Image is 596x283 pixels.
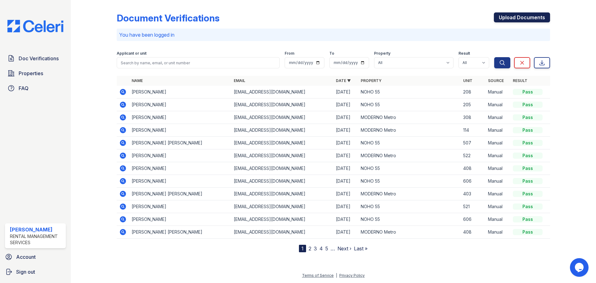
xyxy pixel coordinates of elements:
[358,124,460,137] td: MODERNO Metro
[485,124,510,137] td: Manual
[129,149,231,162] td: [PERSON_NAME]
[461,124,485,137] td: 114
[231,162,333,175] td: [EMAIL_ADDRESS][DOMAIN_NAME]
[336,78,351,83] a: Date ▼
[485,175,510,188] td: Manual
[231,86,333,98] td: [EMAIL_ADDRESS][DOMAIN_NAME]
[129,200,231,213] td: [PERSON_NAME]
[333,188,358,200] td: [DATE]
[333,213,358,226] td: [DATE]
[19,84,29,92] span: FAQ
[354,245,368,252] a: Last »
[234,78,245,83] a: Email
[485,188,510,200] td: Manual
[129,175,231,188] td: [PERSON_NAME]
[231,149,333,162] td: [EMAIL_ADDRESS][DOMAIN_NAME]
[314,245,317,252] a: 3
[485,137,510,149] td: Manual
[463,78,472,83] a: Unit
[2,266,68,278] a: Sign out
[513,127,543,133] div: Pass
[16,268,35,276] span: Sign out
[337,245,351,252] a: Next ›
[461,137,485,149] td: 507
[231,188,333,200] td: [EMAIL_ADDRESS][DOMAIN_NAME]
[461,149,485,162] td: 522
[358,200,460,213] td: NOHO 55
[339,273,365,278] a: Privacy Policy
[358,213,460,226] td: NOHO 55
[231,226,333,239] td: [EMAIL_ADDRESS][DOMAIN_NAME]
[461,86,485,98] td: 208
[485,200,510,213] td: Manual
[570,258,590,277] iframe: chat widget
[129,111,231,124] td: [PERSON_NAME]
[333,86,358,98] td: [DATE]
[461,162,485,175] td: 408
[117,51,147,56] label: Applicant or unit
[129,188,231,200] td: [PERSON_NAME] [PERSON_NAME]
[358,175,460,188] td: NOHO 55
[333,200,358,213] td: [DATE]
[461,200,485,213] td: 521
[513,78,527,83] a: Result
[231,213,333,226] td: [EMAIL_ADDRESS][DOMAIN_NAME]
[129,124,231,137] td: [PERSON_NAME]
[336,273,337,278] div: |
[16,253,36,261] span: Account
[231,124,333,137] td: [EMAIL_ADDRESS][DOMAIN_NAME]
[461,213,485,226] td: 606
[325,245,328,252] a: 5
[358,137,460,149] td: NOHO 55
[333,175,358,188] td: [DATE]
[485,98,510,111] td: Manual
[358,86,460,98] td: NOHO 55
[119,31,548,39] p: You have been logged in
[129,98,231,111] td: [PERSON_NAME]
[129,226,231,239] td: [PERSON_NAME] [PERSON_NAME]
[333,111,358,124] td: [DATE]
[117,12,219,24] div: Document Verifications
[331,245,335,252] span: …
[374,51,391,56] label: Property
[358,188,460,200] td: MODERNO Metro
[361,78,382,83] a: Property
[461,226,485,239] td: 408
[333,137,358,149] td: [DATE]
[461,111,485,124] td: 308
[333,124,358,137] td: [DATE]
[358,98,460,111] td: NOHO 55
[513,178,543,184] div: Pass
[132,78,143,83] a: Name
[299,245,306,252] div: 1
[333,149,358,162] td: [DATE]
[129,162,231,175] td: [PERSON_NAME]
[513,102,543,108] div: Pass
[231,200,333,213] td: [EMAIL_ADDRESS][DOMAIN_NAME]
[309,245,311,252] a: 2
[10,226,63,233] div: [PERSON_NAME]
[2,251,68,263] a: Account
[333,226,358,239] td: [DATE]
[513,153,543,159] div: Pass
[461,98,485,111] td: 205
[358,162,460,175] td: NOHO 55
[5,82,66,94] a: FAQ
[513,140,543,146] div: Pass
[485,86,510,98] td: Manual
[513,216,543,222] div: Pass
[231,175,333,188] td: [EMAIL_ADDRESS][DOMAIN_NAME]
[19,70,43,77] span: Properties
[117,57,280,68] input: Search by name, email, or unit number
[513,229,543,235] div: Pass
[461,175,485,188] td: 606
[488,78,504,83] a: Source
[461,188,485,200] td: 403
[485,213,510,226] td: Manual
[231,98,333,111] td: [EMAIL_ADDRESS][DOMAIN_NAME]
[513,203,543,210] div: Pass
[129,137,231,149] td: [PERSON_NAME] [PERSON_NAME]
[485,149,510,162] td: Manual
[19,55,59,62] span: Doc Verifications
[129,86,231,98] td: [PERSON_NAME]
